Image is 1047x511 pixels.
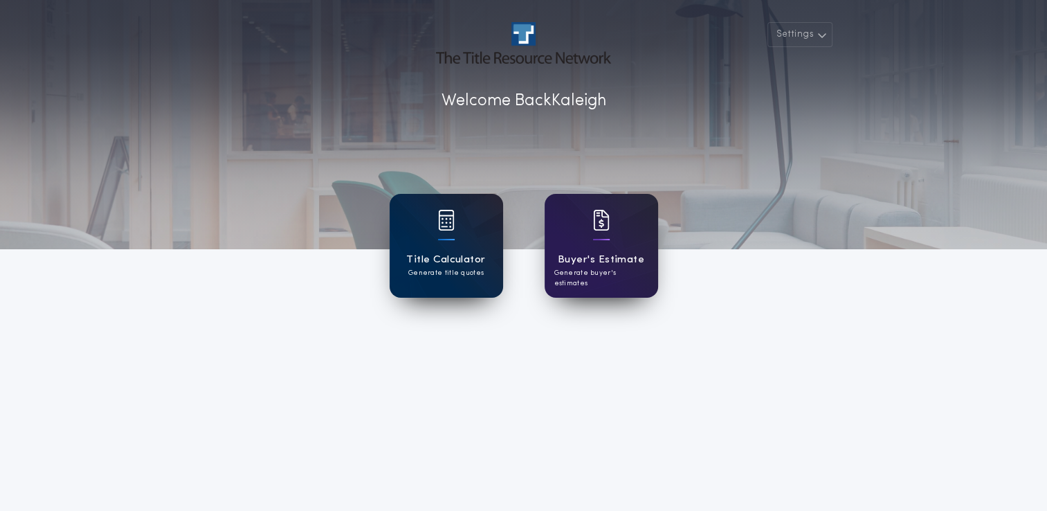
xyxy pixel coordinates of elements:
img: card icon [438,210,455,231]
button: Settings [767,22,832,47]
a: card iconBuyer's EstimateGenerate buyer's estimates [545,194,658,298]
p: Generate title quotes [408,268,484,278]
a: card iconTitle CalculatorGenerate title quotes [390,194,503,298]
img: card icon [593,210,610,231]
h1: Buyer's Estimate [558,252,644,268]
h1: Title Calculator [406,252,485,268]
p: Welcome Back Kaleigh [441,89,606,114]
p: Generate buyer's estimates [554,268,648,289]
img: account-logo [436,22,610,64]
